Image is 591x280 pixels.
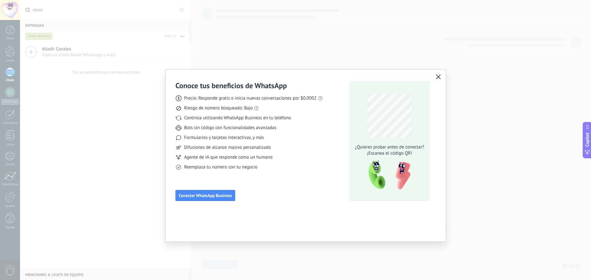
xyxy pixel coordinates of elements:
span: Difusiones de alcance masivo personalizado [184,144,271,151]
span: Bots sin código con funcionalidades avanzadas [184,125,276,131]
span: Precio: Responde gratis o inicia nuevas conversaciones por $0.0002 [184,95,317,101]
span: Riesgo de número bloqueado: Bajo [184,105,253,111]
span: ¡Escanea el código QR! [353,150,426,156]
button: Conectar WhatsApp Business [175,190,235,201]
span: Conectar WhatsApp Business [179,193,232,198]
span: ¿Quieres probar antes de conectar? [353,144,426,150]
img: qr-pic-1x.png [363,159,412,192]
span: Formularios y tarjetas interactivas, y más [184,135,264,141]
span: Continúa utilizando WhatsApp Business en tu teléfono [184,115,291,121]
span: Copilot [584,132,590,147]
h3: Conoce tus beneficios de WhatsApp [175,81,287,90]
span: Reemplaza tu número con tu negocio [184,164,257,170]
span: Agente de IA que responde como un humano [184,154,272,160]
